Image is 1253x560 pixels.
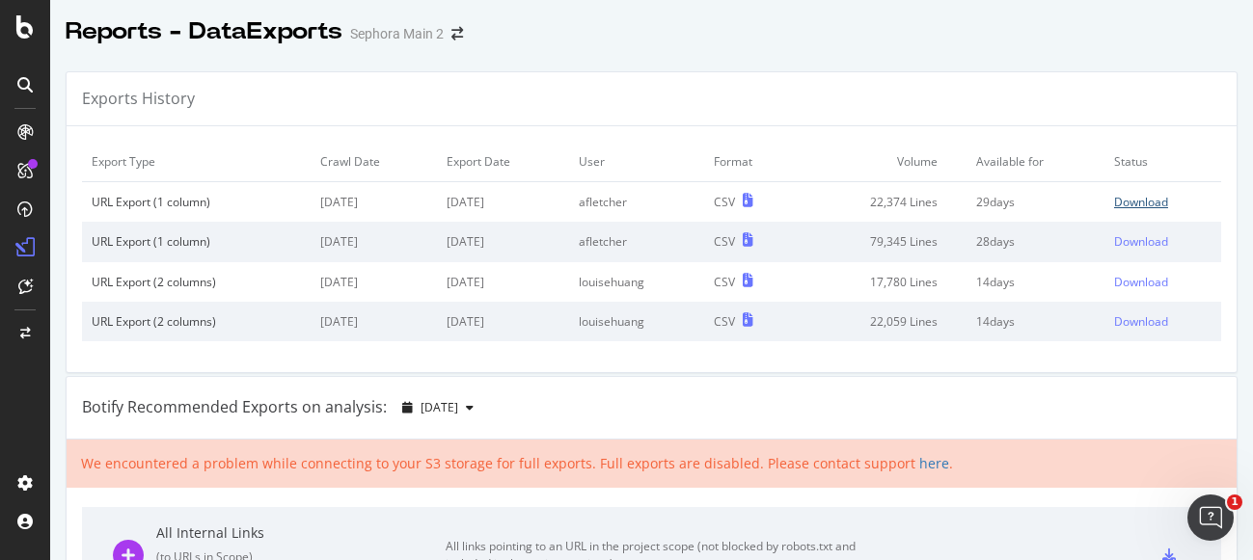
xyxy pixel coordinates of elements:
[437,302,569,341] td: [DATE]
[1114,233,1168,250] div: Download
[714,313,735,330] div: CSV
[1114,274,1212,290] a: Download
[967,182,1104,223] td: 29 days
[437,142,569,182] td: Export Date
[569,222,704,261] td: afletcher
[1114,274,1168,290] div: Download
[714,194,735,210] div: CSV
[81,454,953,473] div: We encountered a problem while connecting to your S3 storage for full exports. Full exports are d...
[919,454,949,472] a: here
[967,222,1104,261] td: 28 days
[967,142,1104,182] td: Available for
[437,182,569,223] td: [DATE]
[1104,142,1221,182] td: Status
[437,262,569,302] td: [DATE]
[1114,313,1212,330] a: Download
[714,274,735,290] div: CSV
[311,302,437,341] td: [DATE]
[569,142,704,182] td: User
[451,27,463,40] div: arrow-right-arrow-left
[311,222,437,261] td: [DATE]
[92,194,301,210] div: URL Export (1 column)
[311,142,437,182] td: Crawl Date
[92,274,301,290] div: URL Export (2 columns)
[798,142,967,182] td: Volume
[92,313,301,330] div: URL Export (2 columns)
[798,262,967,302] td: 17,780 Lines
[82,88,195,110] div: Exports History
[350,24,444,43] div: Sephora Main 2
[66,15,342,48] div: Reports - DataExports
[82,396,387,418] div: Botify Recommended Exports on analysis:
[1227,494,1242,510] span: 1
[421,399,458,415] span: 2025 Sep. 4th
[311,182,437,223] td: [DATE]
[714,233,735,250] div: CSV
[1114,194,1212,210] a: Download
[311,262,437,302] td: [DATE]
[798,222,967,261] td: 79,345 Lines
[798,182,967,223] td: 22,374 Lines
[704,142,798,182] td: Format
[395,392,481,423] button: [DATE]
[156,523,446,543] div: All Internal Links
[1114,194,1168,210] div: Download
[82,142,311,182] td: Export Type
[1187,494,1234,541] iframe: Intercom live chat
[569,262,704,302] td: louisehuang
[798,302,967,341] td: 22,059 Lines
[1114,233,1212,250] a: Download
[1114,313,1168,330] div: Download
[967,302,1104,341] td: 14 days
[92,233,301,250] div: URL Export (1 column)
[437,222,569,261] td: [DATE]
[967,262,1104,302] td: 14 days
[569,182,704,223] td: afletcher
[569,302,704,341] td: louisehuang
